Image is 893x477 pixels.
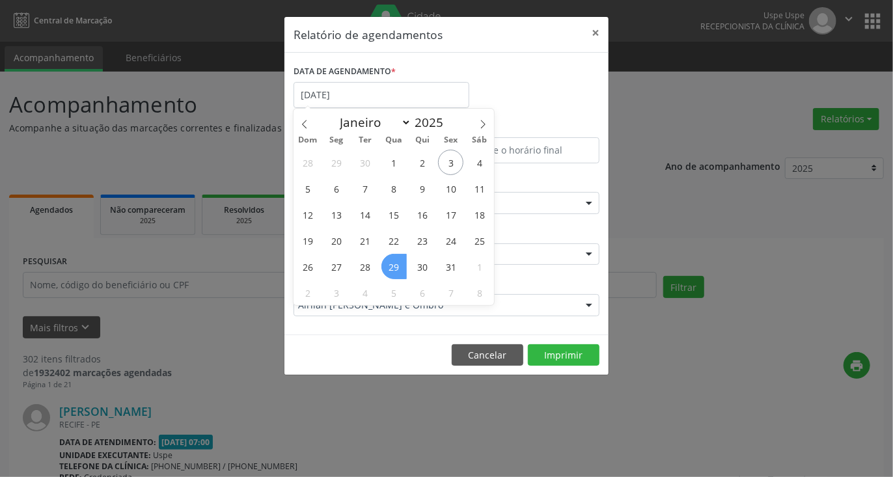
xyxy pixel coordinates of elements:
label: ATÉ [450,117,599,137]
span: Outubro 29, 2025 [381,254,407,279]
span: Setembro 30, 2025 [353,150,378,175]
span: Outubro 9, 2025 [409,176,435,201]
span: Outubro 2, 2025 [409,150,435,175]
input: Selecione uma data ou intervalo [294,82,469,108]
button: Close [583,17,609,49]
span: Outubro 4, 2025 [467,150,492,175]
span: Novembro 5, 2025 [381,280,407,305]
span: Outubro 27, 2025 [324,254,350,279]
span: Outubro 1, 2025 [381,150,407,175]
label: DATA DE AGENDAMENTO [294,62,396,82]
span: Novembro 3, 2025 [324,280,350,305]
span: Outubro 17, 2025 [438,202,463,227]
span: Seg [322,136,351,144]
span: Outubro 13, 2025 [324,202,350,227]
span: Outubro 20, 2025 [324,228,350,253]
span: Outubro 26, 2025 [295,254,321,279]
span: Sex [437,136,465,144]
span: Qui [408,136,437,144]
span: Setembro 28, 2025 [295,150,321,175]
span: Outubro 23, 2025 [409,228,435,253]
span: Outubro 16, 2025 [409,202,435,227]
span: Setembro 29, 2025 [324,150,350,175]
span: Outubro 14, 2025 [353,202,378,227]
span: Outubro 21, 2025 [353,228,378,253]
span: Outubro 3, 2025 [438,150,463,175]
span: Outubro 15, 2025 [381,202,407,227]
span: Novembro 8, 2025 [467,280,492,305]
span: Outubro 31, 2025 [438,254,463,279]
input: Year [411,114,454,131]
span: Outubro 18, 2025 [467,202,492,227]
span: Ter [351,136,379,144]
span: Outubro 19, 2025 [295,228,321,253]
span: Outubro 8, 2025 [381,176,407,201]
button: Cancelar [452,344,523,366]
span: Outubro 28, 2025 [353,254,378,279]
span: Outubro 6, 2025 [324,176,350,201]
span: Outubro 22, 2025 [381,228,407,253]
span: Novembro 4, 2025 [353,280,378,305]
select: Month [333,113,411,131]
span: Novembro 1, 2025 [467,254,492,279]
span: Novembro 6, 2025 [409,280,435,305]
span: Outubro 30, 2025 [409,254,435,279]
span: Dom [294,136,322,144]
button: Imprimir [528,344,599,366]
span: Novembro 7, 2025 [438,280,463,305]
span: Novembro 2, 2025 [295,280,321,305]
span: Outubro 5, 2025 [295,176,321,201]
span: Outubro 12, 2025 [295,202,321,227]
span: Outubro 11, 2025 [467,176,492,201]
input: Selecione o horário final [450,137,599,163]
h5: Relatório de agendamentos [294,26,443,43]
span: Outubro 25, 2025 [467,228,492,253]
span: Outubro 24, 2025 [438,228,463,253]
span: Outubro 10, 2025 [438,176,463,201]
span: Outubro 7, 2025 [353,176,378,201]
span: Qua [379,136,408,144]
span: Sáb [465,136,494,144]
